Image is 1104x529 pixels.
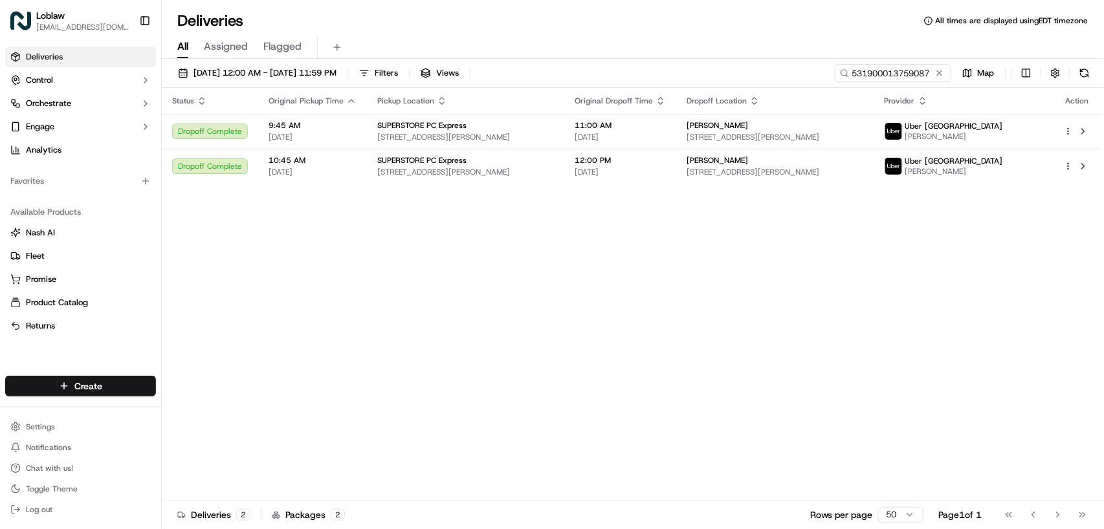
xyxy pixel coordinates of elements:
[415,64,465,82] button: Views
[687,155,748,166] span: [PERSON_NAME]
[1076,64,1094,82] button: Refresh
[5,93,156,114] button: Orchestrate
[687,120,748,131] span: [PERSON_NAME]
[172,96,194,106] span: Status
[26,484,78,494] span: Toggle Theme
[177,39,188,54] span: All
[5,376,156,396] button: Create
[575,120,666,131] span: 11:00 AM
[5,246,156,266] button: Fleet
[978,67,995,79] span: Map
[10,250,151,262] a: Fleet
[263,39,302,54] span: Flagged
[810,508,873,521] p: Rows per page
[26,98,71,109] span: Orchestrate
[5,292,156,313] button: Product Catalog
[905,131,1003,142] span: [PERSON_NAME]
[26,51,63,63] span: Deliveries
[5,418,156,436] button: Settings
[26,297,88,308] span: Product Catalog
[936,16,1088,26] span: All times are displayed using EDT timezone
[5,459,156,477] button: Chat with us!
[36,9,65,22] button: Loblaw
[5,5,134,36] button: LoblawLoblaw[EMAIL_ADDRESS][DOMAIN_NAME]
[10,10,31,31] img: Loblaw
[204,39,248,54] span: Assigned
[5,47,156,67] a: Deliveries
[5,70,156,91] button: Control
[26,320,55,332] span: Returns
[687,167,863,177] span: [STREET_ADDRESS][PERSON_NAME]
[26,227,55,239] span: Nash AI
[269,120,357,131] span: 9:45 AM
[1064,96,1091,106] div: Action
[10,274,151,285] a: Promise
[835,64,951,82] input: Type to search
[905,121,1003,131] span: Uber [GEOGRAPHIC_DATA]
[353,64,404,82] button: Filters
[10,320,151,332] a: Returns
[436,67,459,79] span: Views
[377,96,434,106] span: Pickup Location
[269,132,357,142] span: [DATE]
[5,171,156,191] div: Favorites
[5,202,156,222] div: Available Products
[36,22,129,32] button: [EMAIL_ADDRESS][DOMAIN_NAME]
[575,132,666,142] span: [DATE]
[172,64,342,82] button: [DATE] 12:00 AM - [DATE] 11:59 PM
[687,96,747,106] span: Dropoff Location
[26,463,73,473] span: Chat with us!
[5,480,156,498] button: Toggle Theme
[575,155,666,166] span: 12:00 PM
[939,508,982,521] div: Page 1 of 1
[74,380,102,393] span: Create
[269,155,357,166] span: 10:45 AM
[177,10,243,31] h1: Deliveries
[5,140,156,160] a: Analytics
[26,144,61,156] span: Analytics
[26,274,56,285] span: Promise
[193,67,337,79] span: [DATE] 12:00 AM - [DATE] 11:59 PM
[10,227,151,239] a: Nash AI
[687,132,863,142] span: [STREET_ADDRESS][PERSON_NAME]
[956,64,1000,82] button: Map
[177,508,250,521] div: Deliveries
[575,167,666,177] span: [DATE]
[5,316,156,336] button: Returns
[377,155,467,166] span: SUPERSTORE PC Express
[885,123,902,140] img: uber-new-logo.jpeg
[26,442,71,453] span: Notifications
[26,250,45,262] span: Fleet
[236,509,250,521] div: 2
[269,167,357,177] span: [DATE]
[575,96,653,106] span: Original Dropoff Time
[905,156,1003,166] span: Uber [GEOGRAPHIC_DATA]
[26,422,55,432] span: Settings
[26,121,54,133] span: Engage
[375,67,398,79] span: Filters
[5,269,156,290] button: Promise
[5,222,156,243] button: Nash AI
[10,297,151,308] a: Product Catalog
[377,120,467,131] span: SUPERSTORE PC Express
[26,74,53,86] span: Control
[5,501,156,519] button: Log out
[26,504,52,515] span: Log out
[377,167,554,177] span: [STREET_ADDRESS][PERSON_NAME]
[885,158,902,175] img: uber-new-logo.jpeg
[885,96,915,106] span: Provider
[5,116,156,137] button: Engage
[331,509,345,521] div: 2
[905,166,1003,177] span: [PERSON_NAME]
[272,508,345,521] div: Packages
[377,132,554,142] span: [STREET_ADDRESS][PERSON_NAME]
[5,438,156,457] button: Notifications
[269,96,344,106] span: Original Pickup Time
